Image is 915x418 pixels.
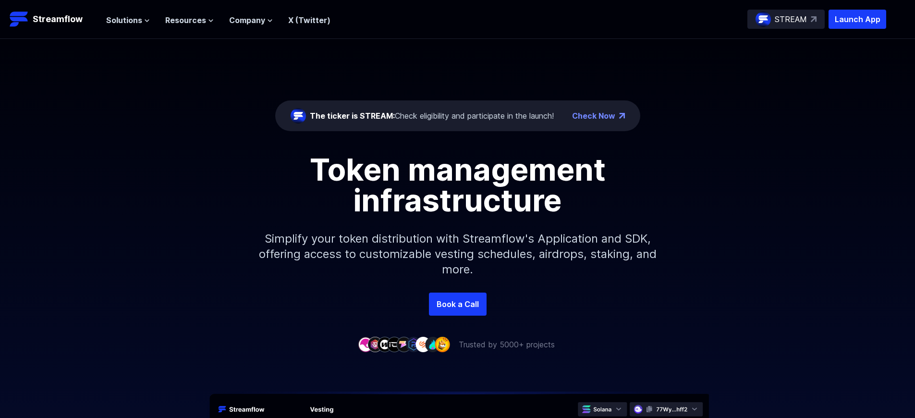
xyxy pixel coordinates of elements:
[747,10,825,29] a: STREAM
[229,14,265,26] span: Company
[756,12,771,27] img: streamflow-logo-circle.png
[387,337,402,352] img: company-4
[310,111,395,121] span: The ticker is STREAM:
[242,154,674,216] h1: Token management infrastructure
[775,13,807,25] p: STREAM
[429,293,487,316] a: Book a Call
[406,337,421,352] img: company-6
[396,337,412,352] img: company-5
[310,110,554,122] div: Check eligibility and participate in the launch!
[229,14,273,26] button: Company
[106,14,142,26] span: Solutions
[33,12,83,26] p: Streamflow
[288,15,330,25] a: X (Twitter)
[291,108,306,123] img: streamflow-logo-circle.png
[165,14,214,26] button: Resources
[10,10,97,29] a: Streamflow
[811,16,817,22] img: top-right-arrow.svg
[415,337,431,352] img: company-7
[459,339,555,350] p: Trusted by 5000+ projects
[377,337,392,352] img: company-3
[106,14,150,26] button: Solutions
[165,14,206,26] span: Resources
[367,337,383,352] img: company-2
[358,337,373,352] img: company-1
[572,110,615,122] a: Check Now
[10,10,29,29] img: Streamflow Logo
[435,337,450,352] img: company-9
[829,10,886,29] button: Launch App
[619,113,625,119] img: top-right-arrow.png
[425,337,440,352] img: company-8
[251,216,664,293] p: Simplify your token distribution with Streamflow's Application and SDK, offering access to custom...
